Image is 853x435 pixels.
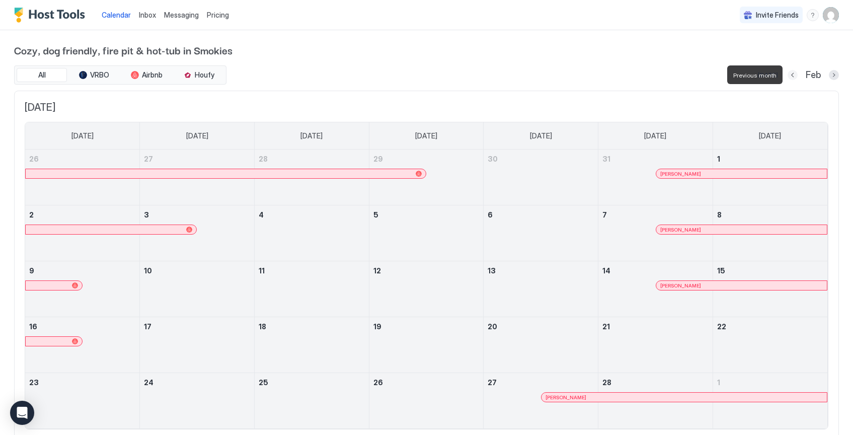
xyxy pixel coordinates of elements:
[484,317,598,373] td: February 20, 2025
[546,394,823,401] div: [PERSON_NAME]
[530,131,552,140] span: [DATE]
[10,401,34,425] div: Open Intercom Messenger
[373,266,381,275] span: 12
[488,210,493,219] span: 6
[717,322,726,331] span: 22
[140,150,254,168] a: January 27, 2025
[713,150,827,205] td: February 1, 2025
[717,378,720,387] span: 1
[369,317,484,373] td: February 19, 2025
[488,322,497,331] span: 20
[29,378,39,387] span: 23
[717,155,720,163] span: 1
[484,261,598,317] td: February 13, 2025
[484,261,598,280] a: February 13, 2025
[369,205,484,261] td: February 5, 2025
[25,317,140,373] td: February 16, 2025
[254,261,369,317] td: February 11, 2025
[139,10,156,20] a: Inbox
[759,131,781,140] span: [DATE]
[164,10,199,20] a: Messaging
[259,378,268,387] span: 25
[29,322,37,331] span: 16
[602,155,610,163] span: 31
[806,69,821,81] span: Feb
[254,205,369,261] td: February 4, 2025
[255,373,369,392] a: February 25, 2025
[717,210,722,219] span: 8
[373,322,381,331] span: 19
[121,68,172,82] button: Airbnb
[144,210,149,219] span: 3
[598,261,713,317] td: February 14, 2025
[602,322,610,331] span: 21
[144,322,151,331] span: 17
[369,150,484,205] td: January 29, 2025
[717,266,725,275] span: 15
[713,317,827,336] a: February 22, 2025
[144,378,153,387] span: 24
[598,205,713,261] td: February 7, 2025
[29,210,34,219] span: 2
[254,150,369,205] td: January 28, 2025
[17,68,67,82] button: All
[484,317,598,336] a: February 20, 2025
[602,210,607,219] span: 7
[259,322,266,331] span: 18
[25,373,140,429] td: February 23, 2025
[25,150,140,205] td: January 26, 2025
[140,261,254,280] a: February 10, 2025
[415,131,437,140] span: [DATE]
[254,317,369,373] td: February 18, 2025
[369,373,484,392] a: February 26, 2025
[254,373,369,429] td: February 25, 2025
[598,205,713,224] a: February 7, 2025
[164,11,199,19] span: Messaging
[405,122,447,150] a: Wednesday
[823,7,839,23] div: User profile
[660,171,701,177] span: [PERSON_NAME]
[300,131,323,140] span: [DATE]
[69,68,119,82] button: VRBO
[14,8,90,23] a: Host Tools Logo
[102,10,131,20] a: Calendar
[713,205,827,261] td: February 8, 2025
[25,261,139,280] a: February 9, 2025
[713,261,827,317] td: February 15, 2025
[140,317,254,336] a: February 17, 2025
[25,205,140,261] td: February 2, 2025
[140,373,254,392] a: February 24, 2025
[61,122,104,150] a: Sunday
[174,68,224,82] button: Houfy
[644,131,666,140] span: [DATE]
[102,11,131,19] span: Calendar
[713,373,827,429] td: March 1, 2025
[713,317,827,373] td: February 22, 2025
[546,394,586,401] span: [PERSON_NAME]
[369,373,484,429] td: February 26, 2025
[369,150,484,168] a: January 29, 2025
[207,11,229,20] span: Pricing
[25,373,139,392] a: February 23, 2025
[484,205,598,224] a: February 6, 2025
[140,373,255,429] td: February 24, 2025
[713,373,827,392] a: March 1, 2025
[598,150,713,168] a: January 31, 2025
[259,210,264,219] span: 4
[713,261,827,280] a: February 15, 2025
[598,317,713,373] td: February 21, 2025
[598,373,713,392] a: February 28, 2025
[255,317,369,336] a: February 18, 2025
[484,150,598,168] a: January 30, 2025
[14,65,226,85] div: tab-group
[142,70,163,80] span: Airbnb
[255,205,369,224] a: February 4, 2025
[598,150,713,205] td: January 31, 2025
[660,171,823,177] div: [PERSON_NAME]
[602,378,611,387] span: 28
[140,261,255,317] td: February 10, 2025
[484,205,598,261] td: February 6, 2025
[660,227,701,233] span: [PERSON_NAME]
[369,261,484,317] td: February 12, 2025
[488,378,497,387] span: 27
